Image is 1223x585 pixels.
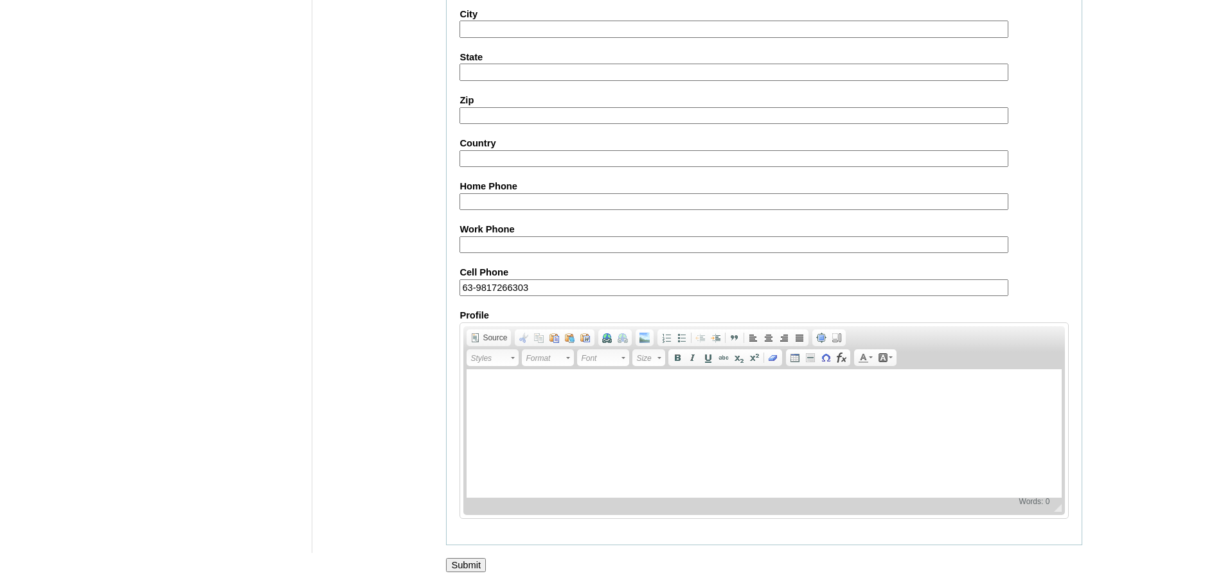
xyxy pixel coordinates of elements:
a: Styles [467,349,519,366]
a: Size [632,349,665,366]
label: Work Phone [460,223,1069,236]
span: Format [526,351,564,366]
label: Home Phone [460,180,1069,193]
a: Insert Special Character [818,351,834,365]
label: City [460,8,1069,21]
span: Styles [470,351,509,366]
a: Insert Equation [834,351,849,365]
span: Resize [1046,504,1062,512]
a: Underline [701,351,716,365]
a: Unlink [615,331,630,345]
a: Bold [670,351,685,365]
a: Italic [685,351,701,365]
a: Strike Through [716,351,731,365]
label: Profile [460,309,1069,322]
label: Cell Phone [460,266,1069,279]
span: Words: 0 [1017,496,1053,506]
span: Source [481,333,507,343]
a: Text Color [855,351,875,365]
a: Add Image [637,331,652,345]
a: Background Color [875,351,895,365]
a: Table [787,351,803,365]
label: Zip [460,94,1069,107]
div: Statistics [1017,496,1053,506]
a: Subscript [731,351,747,365]
a: Copy [531,331,547,345]
a: Remove Format [765,351,781,365]
label: Country [460,137,1069,150]
span: Size [636,351,656,366]
a: Paste [547,331,562,345]
input: Submit [446,558,486,572]
a: Align Left [745,331,761,345]
a: Show Blocks [829,331,844,345]
a: Align Right [776,331,792,345]
a: Center [761,331,776,345]
a: Font [577,349,629,366]
a: Source [468,331,510,345]
label: State [460,51,1069,64]
a: Maximize [814,331,829,345]
iframe: Rich Text Editor, AboutMe [467,369,1062,498]
a: Block Quote [727,331,742,345]
a: Cut [516,331,531,345]
a: Insert/Remove Bulleted List [674,331,690,345]
a: Format [522,349,574,366]
a: Insert Horizontal Line [803,351,818,365]
span: Font [581,351,620,366]
a: Link [600,331,615,345]
a: Justify [792,331,807,345]
a: Insert/Remove Numbered List [659,331,674,345]
a: Decrease Indent [693,331,708,345]
a: Paste from Word [578,331,593,345]
a: Superscript [747,351,762,365]
a: Paste as plain text [562,331,578,345]
a: Increase Indent [708,331,724,345]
